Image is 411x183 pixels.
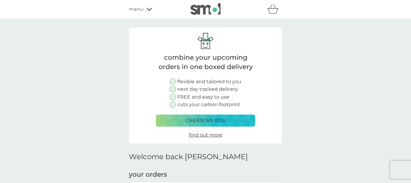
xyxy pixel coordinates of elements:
[156,53,255,72] p: combine your upcoming orders in one boxed delivery
[186,117,226,125] p: create my box
[177,78,241,86] p: flexible and tailored to you
[177,85,238,93] p: next day tracked delivery
[129,153,248,161] h2: Welcome back [PERSON_NAME]
[189,132,222,138] span: find out more
[156,115,255,127] button: create my box
[190,3,221,15] img: smol
[129,170,167,179] h3: your orders
[177,93,229,101] p: FREE and easy to use
[177,101,240,109] p: cuts your carbon footprint
[189,131,222,139] a: find out more
[129,5,144,13] span: menu
[267,3,282,15] div: basket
